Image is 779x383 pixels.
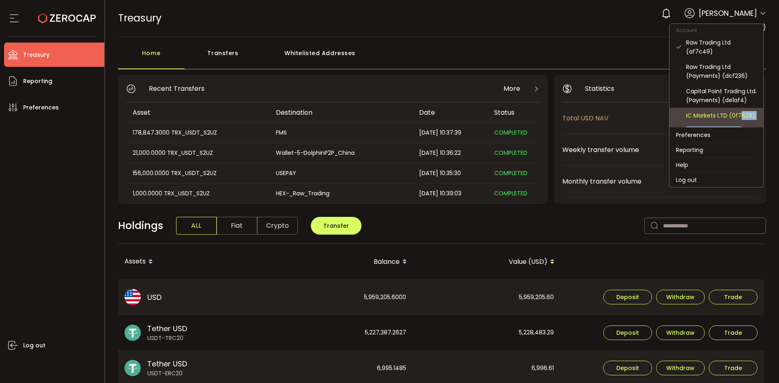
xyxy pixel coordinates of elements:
div: 156,000.0000 TRX_USDT_S2UZ [126,169,269,178]
div: 21,000.0000 TRX_USDT_S2UZ [126,148,269,158]
div: Wallet-5-DolphinP2P_China [269,148,412,158]
span: USDT-ERC20 [147,369,187,378]
div: HEX-_Raw_Trading [269,189,412,198]
div: Home [118,45,185,69]
span: Preferences [23,102,59,113]
img: usdt_portfolio.svg [125,360,141,376]
div: USEPAY [269,169,412,178]
span: Weekly transfer volume [562,145,717,155]
span: [PERSON_NAME] [699,8,757,19]
span: Fiat [217,217,257,235]
span: COMPLETED [494,169,527,177]
div: Whitelisted Addresses [262,45,379,69]
div: Destination [269,108,413,117]
img: usd_portfolio.svg [125,289,141,305]
div: Assets [118,255,266,269]
span: Withdraw [666,294,695,300]
span: More [504,83,520,94]
span: USD [147,292,161,303]
span: COMPLETED [494,149,527,157]
button: Deposit [603,290,652,304]
div: [DATE] 10:36:22 [413,148,488,158]
div: [DATE] 10:39:03 [413,189,488,198]
span: Account [669,27,704,34]
span: Deposit [616,330,639,336]
span: Raw Trading Ltd (af7c49) [685,23,766,32]
span: Treasury [118,11,161,25]
div: Raw Trading Ltd (af7c49) [686,38,757,56]
div: 178,847.3000 TRX_USDT_S2UZ [126,128,269,137]
button: Withdraw [656,325,705,340]
button: Withdraw [656,361,705,375]
button: Trade [709,290,757,304]
span: Transfer [323,222,349,230]
span: Trade [724,294,742,300]
div: Raw Trading Ltd (Payments) (dcf236) [686,62,757,80]
span: Treasury [23,49,49,61]
li: Reporting [669,143,763,157]
div: Asset [126,108,269,117]
span: USDT-TRC20 [147,334,187,342]
div: 5,227,387.2627 [266,315,413,351]
li: Log out [669,173,763,187]
div: FMS [269,128,412,137]
div: 5,959,205.6000 [266,280,413,315]
span: Crypto [257,217,298,235]
div: 5,228,483.29 [413,315,560,351]
button: Deposit [603,325,652,340]
span: Tether USD [147,358,187,369]
div: Capital Point Trading Ltd. (Payments) (de1af4) [686,87,757,105]
span: Reporting [23,75,52,87]
div: 5,959,205.60 [413,280,560,315]
div: Date [413,108,488,117]
iframe: Chat Widget [684,295,779,383]
span: Withdraw [666,365,695,371]
span: Withdraw [666,330,695,336]
span: Log out [23,340,45,351]
div: Transfers [185,45,262,69]
span: Deposit [616,294,639,300]
span: ALL [176,217,217,235]
span: Deposit [616,365,639,371]
button: Transfer [311,217,362,235]
div: [DATE] 10:35:30 [413,169,488,178]
span: Statistics [585,83,614,94]
div: [DATE] 10:37:39 [413,128,488,137]
span: Recent Transfers [149,83,204,94]
span: COMPLETED [494,128,527,137]
span: Holdings [118,218,163,233]
div: Balance [266,255,413,269]
button: Withdraw [656,290,705,304]
span: Tether USD [147,323,187,334]
div: Capital Point Trading Ltd. (B2B) (ce2efa) [686,126,757,144]
li: Help [669,158,763,172]
span: COMPLETED [494,189,527,197]
div: 1,000.0000 TRX_USDT_S2UZ [126,189,269,198]
span: Total USD NAV [562,113,719,123]
button: Deposit [603,361,652,375]
div: IC Markets LTD (0f7628) [686,111,757,120]
div: Value (USD) [413,255,561,269]
img: usdt_portfolio.svg [125,325,141,341]
div: Status [488,108,538,117]
span: Monthly transfer volume [562,176,714,186]
li: Preferences [669,128,763,142]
